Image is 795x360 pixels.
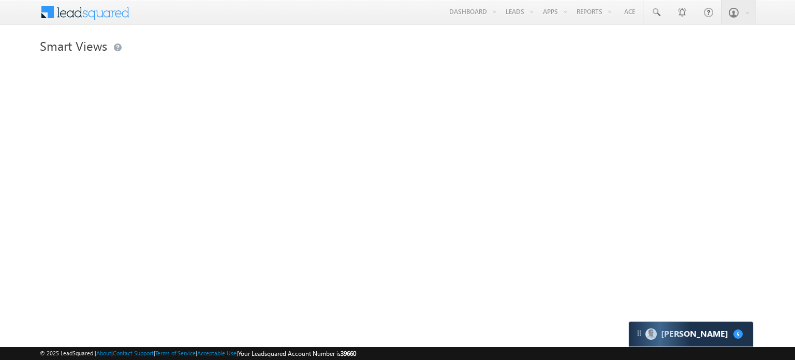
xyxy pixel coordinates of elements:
span: Your Leadsquared Account Number is [238,350,356,357]
a: Acceptable Use [197,350,237,356]
span: 5 [733,329,743,339]
a: Terms of Service [155,350,196,356]
a: About [96,350,111,356]
img: carter-drag [635,329,643,337]
a: Contact Support [113,350,154,356]
span: Smart Views [40,37,107,54]
img: Carter [645,328,657,340]
div: carter-dragCarter[PERSON_NAME]5 [628,321,754,347]
span: © 2025 LeadSquared | | | | | [40,349,356,358]
span: 39660 [341,350,356,357]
